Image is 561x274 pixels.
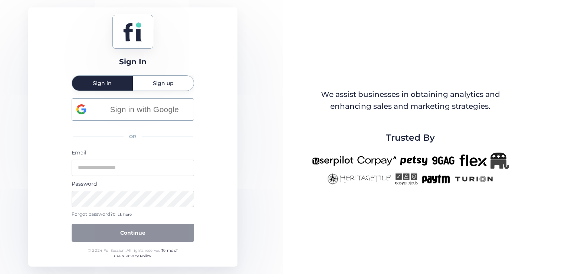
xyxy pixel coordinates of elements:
span: Sign in [93,81,112,86]
span: Click here [113,212,132,217]
img: 9gag-new.png [431,153,456,169]
img: heritagetile-new.png [327,173,391,185]
div: Forgot password? [72,211,194,218]
span: Trusted By [386,131,435,145]
span: Sign up [153,81,174,86]
div: Password [72,180,194,188]
button: Continue [72,224,194,242]
img: petsy-new.png [400,153,427,169]
span: Sign in with Google [100,103,189,115]
img: Republicanlogo-bw.png [491,153,509,169]
div: © 2024 FullSession. All rights reserved. [85,248,181,259]
div: Sign In [119,56,147,68]
img: corpay-new.png [357,153,397,169]
img: easyprojects-new.png [395,173,418,185]
img: turion-new.png [454,173,494,185]
div: We assist businesses in obtaining analytics and enhancing sales and marketing strategies. [312,89,508,112]
img: paytm-new.png [421,173,450,185]
img: userpilot-new.png [312,153,354,169]
div: Email [72,149,194,157]
div: OR [72,129,194,145]
img: flex-new.png [459,153,487,169]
